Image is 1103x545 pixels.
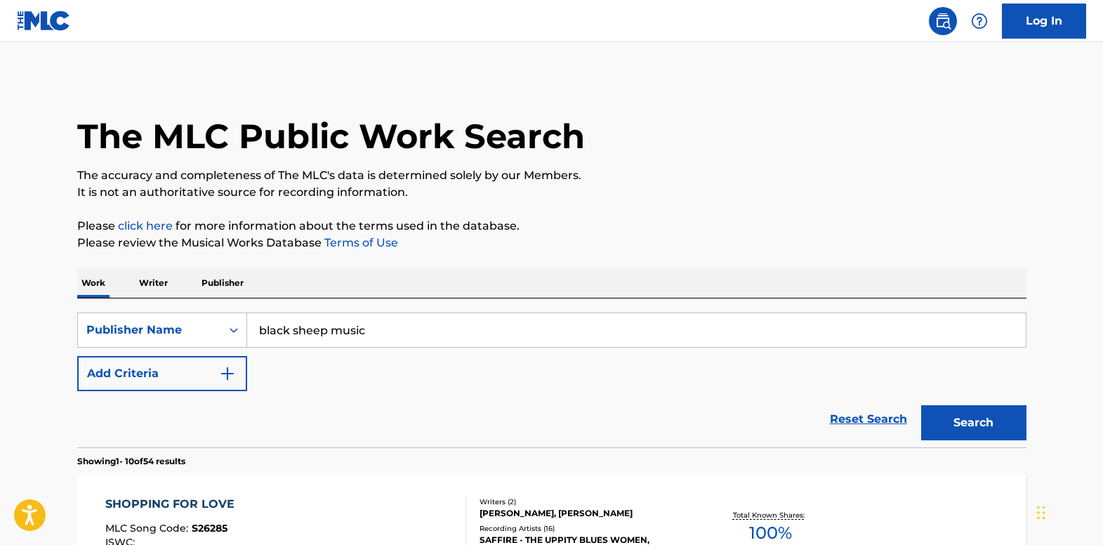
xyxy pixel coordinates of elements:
div: SHOPPING FOR LOVE [105,496,242,513]
div: Recording Artists ( 16 ) [480,523,692,534]
p: It is not an authoritative source for recording information. [77,184,1026,201]
iframe: Chat Widget [1033,478,1103,545]
div: Writers ( 2 ) [480,497,692,507]
p: Please for more information about the terms used in the database. [77,218,1026,235]
button: Add Criteria [77,356,247,391]
h1: The MLC Public Work Search [77,115,585,157]
form: Search Form [77,313,1026,447]
a: Reset Search [823,404,914,435]
p: Writer [135,268,172,298]
a: Public Search [929,7,957,35]
div: Publisher Name [86,322,213,339]
a: Terms of Use [322,236,398,249]
button: Search [921,405,1026,440]
div: [PERSON_NAME], [PERSON_NAME] [480,507,692,520]
a: Log In [1002,4,1086,39]
div: Help [965,7,993,35]
img: 9d2ae6d4665cec9f34b9.svg [219,365,236,382]
span: S26285 [192,522,227,534]
span: MLC Song Code : [105,522,192,534]
div: Drag [1037,492,1045,534]
img: MLC Logo [17,11,71,31]
p: The accuracy and completeness of The MLC's data is determined solely by our Members. [77,167,1026,184]
img: search [934,13,951,29]
p: Showing 1 - 10 of 54 results [77,455,185,468]
p: Total Known Shares: [733,510,808,520]
p: Publisher [197,268,248,298]
p: Please review the Musical Works Database [77,235,1026,251]
img: help [971,13,988,29]
p: Work [77,268,110,298]
a: click here [118,219,173,232]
